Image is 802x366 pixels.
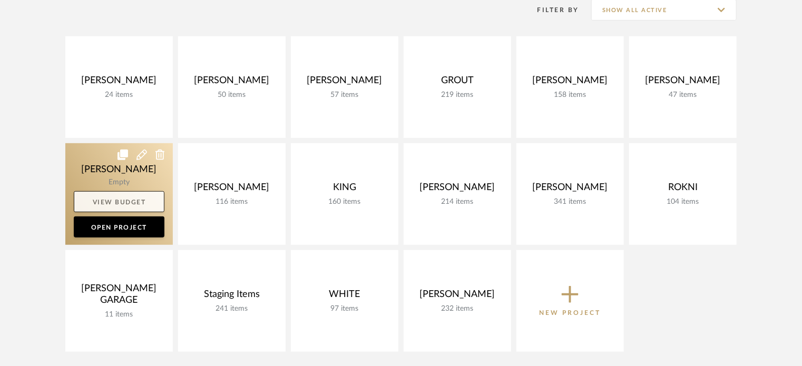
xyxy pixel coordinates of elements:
div: 214 items [412,197,503,206]
div: [PERSON_NAME] [187,182,277,197]
div: 57 items [299,91,390,100]
a: View Budget [74,191,164,212]
div: GROUT [412,75,503,91]
div: [PERSON_NAME] [299,75,390,91]
div: [PERSON_NAME] [74,75,164,91]
div: 50 items [187,91,277,100]
button: New Project [516,250,624,352]
div: [PERSON_NAME] [187,75,277,91]
div: 341 items [525,197,615,206]
div: [PERSON_NAME] [638,75,728,91]
div: 241 items [187,304,277,313]
div: [PERSON_NAME] [525,75,615,91]
div: KING [299,182,390,197]
div: 158 items [525,91,615,100]
div: [PERSON_NAME] [525,182,615,197]
p: New Project [540,308,601,318]
a: Open Project [74,216,164,238]
div: 47 items [638,91,728,100]
div: 97 items [299,304,390,313]
div: [PERSON_NAME] [412,289,503,304]
div: Filter By [524,5,579,15]
div: 232 items [412,304,503,313]
div: 116 items [187,197,277,206]
div: [PERSON_NAME] GARAGE [74,283,164,310]
div: Staging Items [187,289,277,304]
div: 104 items [638,197,728,206]
div: 219 items [412,91,503,100]
div: ROKNI [638,182,728,197]
div: 24 items [74,91,164,100]
div: 11 items [74,310,164,319]
div: 160 items [299,197,390,206]
div: [PERSON_NAME] [412,182,503,197]
div: WHITE [299,289,390,304]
